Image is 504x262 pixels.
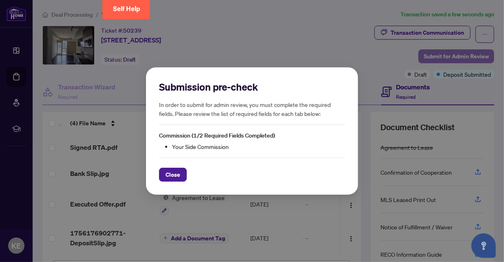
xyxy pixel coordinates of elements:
[159,100,345,118] h5: In order to submit for admin review, you must complete the required fields. Please review the lis...
[159,168,187,182] button: Close
[113,5,140,13] span: Self Help
[159,132,275,139] span: Commission (1/2 Required Fields Completed)
[166,168,180,181] span: Close
[159,80,345,93] h2: Submission pre-check
[471,233,496,258] button: Open asap
[172,142,345,151] li: Your Side Commission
